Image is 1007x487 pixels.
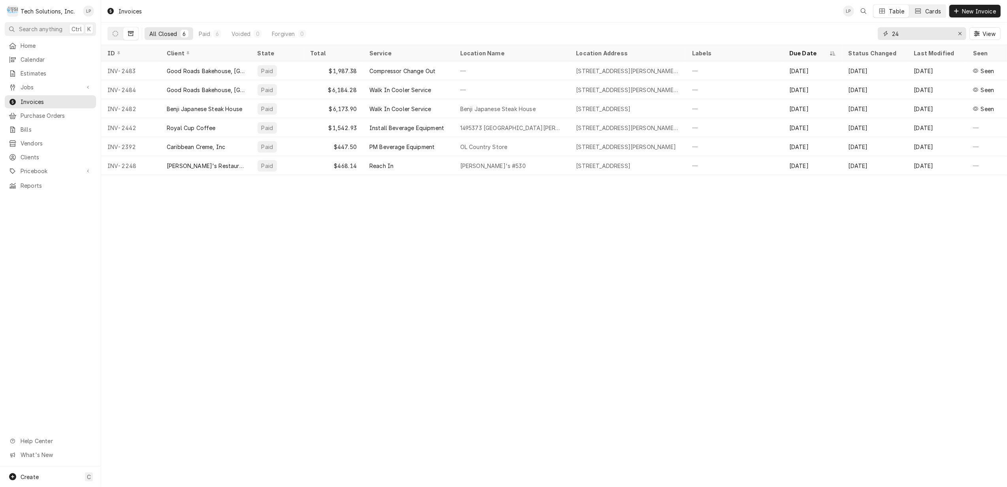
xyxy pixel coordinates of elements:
div: ID [107,49,152,57]
div: [DATE] [908,118,967,137]
div: Paid [261,143,274,151]
span: Pricebook [21,167,80,175]
div: Benji Japanese Steak House [460,105,536,113]
div: Good Roads Bakehouse, [GEOGRAPHIC_DATA], WV [167,86,245,94]
div: $6,184.28 [304,80,363,99]
div: Cards [925,7,941,15]
div: Paid [261,86,274,94]
div: [STREET_ADDRESS][PERSON_NAME][PERSON_NAME] [576,67,680,75]
div: — [686,118,783,137]
a: Go to Jobs [5,81,96,94]
span: Bills [21,125,92,134]
div: $1,987.38 [304,61,363,80]
a: Purchase Orders [5,109,96,122]
span: Calendar [21,55,92,64]
div: Total [310,49,355,57]
div: [DATE] [783,118,842,137]
div: — [967,137,1007,156]
div: [DATE] [842,99,908,118]
div: — [967,156,1007,175]
div: LP [843,6,854,17]
div: [DATE] [908,99,967,118]
div: Location Address [576,49,678,57]
input: Keyword search [892,27,951,40]
div: Caribbean Creme, Inc [167,143,225,151]
div: State [258,49,298,57]
div: Paid [261,67,274,75]
button: Open search [857,5,870,17]
span: View [981,30,997,38]
span: Last seen Fri, Jul 25th, 2025 • 7:10 PM [981,105,994,113]
div: Good Roads Bakehouse, [GEOGRAPHIC_DATA], WV [167,67,245,75]
button: New Invoice [949,5,1001,17]
div: PM Beverage Equipment [369,143,435,151]
div: [DATE] [842,156,908,175]
div: Royal Cup Coffee [167,124,216,132]
div: [DATE] [908,156,967,175]
div: Status Changed [849,49,902,57]
div: [STREET_ADDRESS][PERSON_NAME][PERSON_NAME] [576,124,680,132]
div: 6 [215,30,220,38]
div: Compressor Change Out [369,67,435,75]
div: [DATE] [908,61,967,80]
div: 1495373 [GEOGRAPHIC_DATA][PERSON_NAME]/Midway Hospitality LLC [460,124,564,132]
div: INV-2248 [101,156,160,175]
span: Search anything [19,25,62,33]
div: Paid [261,105,274,113]
div: Last Modified [914,49,959,57]
a: Go to Pricebook [5,164,96,177]
div: Benji Japanese Steak House [167,105,242,113]
div: INV-2392 [101,137,160,156]
span: Vendors [21,139,92,147]
div: Lisa Paschal's Avatar [83,6,94,17]
div: Tech Solutions, Inc. [21,7,75,15]
div: Voided [232,30,250,38]
div: [DATE] [842,80,908,99]
span: Home [21,42,92,50]
div: $1,542.93 [304,118,363,137]
div: T [7,6,18,17]
span: New Invoice [960,7,998,15]
div: — [686,156,783,175]
span: Jobs [21,83,80,91]
div: All Closed [149,30,177,38]
a: Go to What's New [5,448,96,461]
button: Search anythingCtrlK [5,22,96,36]
div: [DATE] [783,80,842,99]
a: Go to Help Center [5,434,96,447]
button: Erase input [954,27,966,40]
div: Install Beverage Equipment [369,124,444,132]
div: $6,173.90 [304,99,363,118]
span: Invoices [21,98,92,106]
div: — [686,80,783,99]
div: Reach In [369,162,393,170]
div: INV-2442 [101,118,160,137]
div: $447.50 [304,137,363,156]
a: Reports [5,179,96,192]
div: — [454,61,570,80]
a: Estimates [5,67,96,80]
div: Walk In Cooler Service [369,86,431,94]
div: [DATE] [842,61,908,80]
a: Invoices [5,95,96,108]
div: 0 [255,30,260,38]
div: [STREET_ADDRESS][PERSON_NAME][PERSON_NAME] [576,86,680,94]
span: Create [21,474,39,480]
div: [STREET_ADDRESS] [576,105,631,113]
a: Clients [5,151,96,164]
a: Home [5,39,96,52]
span: Help Center [21,437,91,445]
div: Paid [261,162,274,170]
div: Seen [973,49,999,57]
div: Service [369,49,446,57]
a: Calendar [5,53,96,66]
span: Purchase Orders [21,111,92,120]
div: 6 [182,30,187,38]
div: Client [167,49,243,57]
div: [PERSON_NAME]'s #530 [460,162,526,170]
div: [DATE] [908,137,967,156]
div: [PERSON_NAME]'s Restaurants, LLC [167,162,245,170]
div: Location Name [460,49,562,57]
div: — [686,137,783,156]
div: 0 [300,30,305,38]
